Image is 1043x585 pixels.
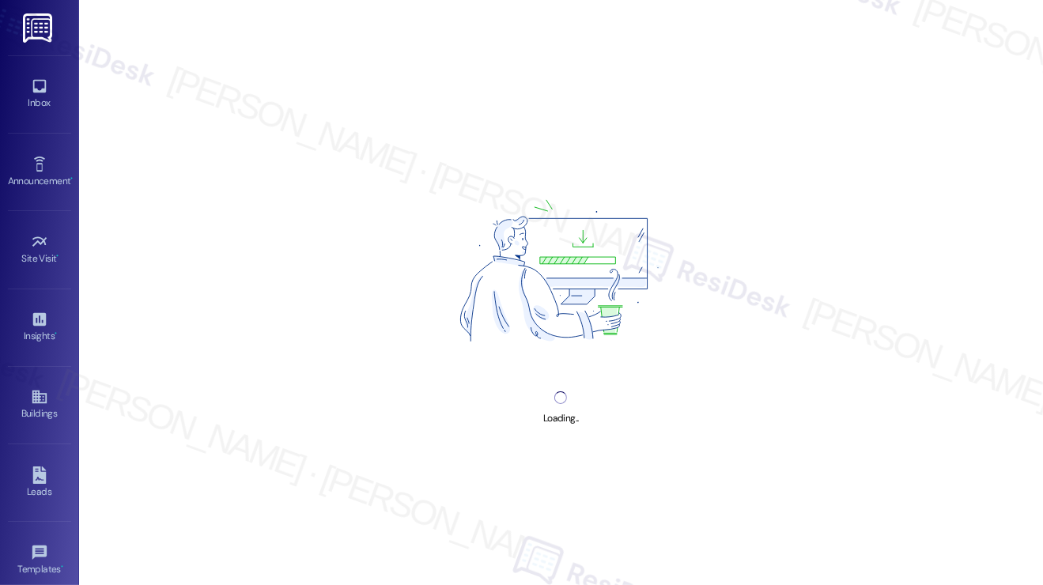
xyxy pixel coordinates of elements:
[8,73,71,115] a: Inbox
[23,13,55,43] img: ResiDesk Logo
[70,173,73,184] span: •
[57,251,59,262] span: •
[8,462,71,504] a: Leads
[55,328,57,339] span: •
[8,228,71,271] a: Site Visit •
[8,383,71,426] a: Buildings
[8,539,71,582] a: Templates •
[61,561,63,572] span: •
[543,410,579,427] div: Loading...
[8,306,71,349] a: Insights •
